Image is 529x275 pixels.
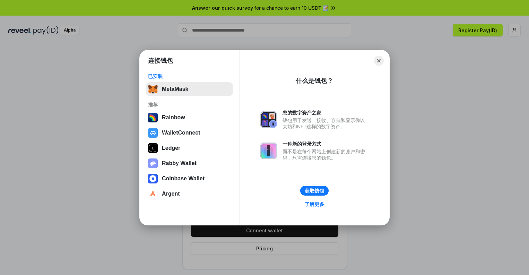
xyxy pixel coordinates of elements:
img: svg+xml,%3Csvg%20xmlns%3D%22http%3A%2F%2Fwww.w3.org%2F2000%2Fsvg%22%20fill%3D%22none%22%20viewBox... [148,158,158,168]
div: 一种新的登录方式 [283,141,368,147]
button: Ledger [146,141,233,155]
button: Rabby Wallet [146,156,233,170]
div: Ledger [162,145,180,151]
div: Coinbase Wallet [162,175,205,182]
div: 推荐 [148,102,231,108]
img: svg+xml,%3Csvg%20xmlns%3D%22http%3A%2F%2Fwww.w3.org%2F2000%2Fsvg%22%20width%3D%2228%22%20height%3... [148,143,158,153]
div: 获取钱包 [305,188,324,194]
button: Coinbase Wallet [146,172,233,186]
div: 已安装 [148,73,231,79]
img: svg+xml,%3Csvg%20xmlns%3D%22http%3A%2F%2Fwww.w3.org%2F2000%2Fsvg%22%20fill%3D%22none%22%20viewBox... [260,111,277,128]
img: svg+xml,%3Csvg%20width%3D%2228%22%20height%3D%2228%22%20viewBox%3D%220%200%2028%2028%22%20fill%3D... [148,189,158,199]
div: Rainbow [162,114,185,121]
img: svg+xml,%3Csvg%20width%3D%2228%22%20height%3D%2228%22%20viewBox%3D%220%200%2028%2028%22%20fill%3D... [148,174,158,183]
h1: 连接钱包 [148,57,173,65]
div: 钱包用于发送、接收、存储和显示像以太坊和NFT这样的数字资产。 [283,117,368,130]
button: MetaMask [146,82,233,96]
div: Argent [162,191,180,197]
div: 您的数字资产之家 [283,110,368,116]
img: svg+xml,%3Csvg%20width%3D%22120%22%20height%3D%22120%22%20viewBox%3D%220%200%20120%20120%22%20fil... [148,113,158,122]
button: Rainbow [146,111,233,124]
img: svg+xml,%3Csvg%20xmlns%3D%22http%3A%2F%2Fwww.w3.org%2F2000%2Fsvg%22%20fill%3D%22none%22%20viewBox... [260,143,277,159]
button: 获取钱包 [300,186,329,196]
div: 了解更多 [305,201,324,207]
div: WalletConnect [162,130,200,136]
div: 而不是在每个网站上创建新的账户和密码，只需连接您的钱包。 [283,148,368,161]
div: MetaMask [162,86,188,92]
button: Argent [146,187,233,201]
img: svg+xml,%3Csvg%20width%3D%2228%22%20height%3D%2228%22%20viewBox%3D%220%200%2028%2028%22%20fill%3D... [148,128,158,138]
button: Close [374,56,384,66]
div: 什么是钱包？ [296,77,333,85]
a: 了解更多 [301,200,328,209]
img: svg+xml,%3Csvg%20fill%3D%22none%22%20height%3D%2233%22%20viewBox%3D%220%200%2035%2033%22%20width%... [148,84,158,94]
div: Rabby Wallet [162,160,197,166]
button: WalletConnect [146,126,233,140]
